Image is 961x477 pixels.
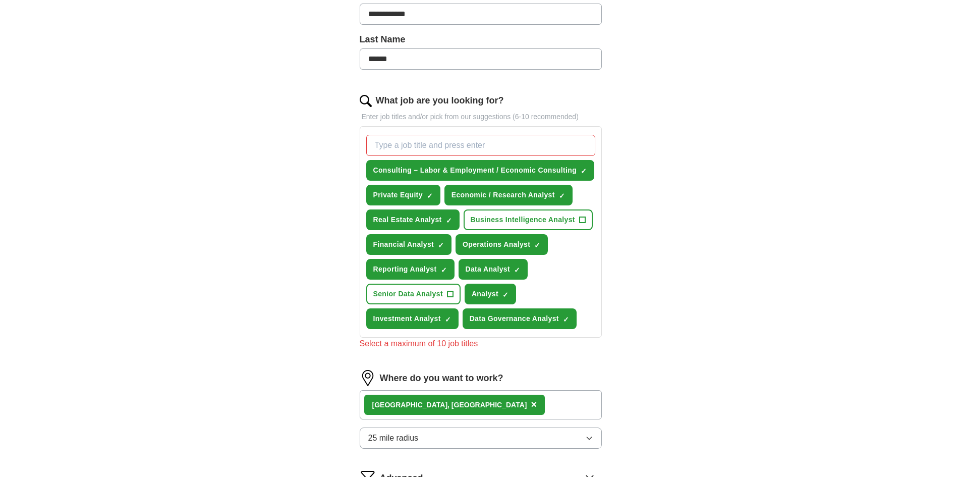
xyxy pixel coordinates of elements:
[366,234,452,255] button: Financial Analyst✓
[360,338,602,350] div: Select a maximum of 10 job titles
[471,215,575,225] span: Business Intelligence Analyst
[559,192,565,200] span: ✓
[373,190,423,200] span: Private Equity
[360,33,602,46] label: Last Name
[563,315,569,324] span: ✓
[531,399,537,410] span: ×
[531,397,537,412] button: ×
[373,264,437,275] span: Reporting Analyst
[366,135,595,156] input: Type a job title and press enter
[360,428,602,449] button: 25 mile radius
[472,289,498,299] span: Analyst
[373,239,434,250] span: Financial Analyst
[373,215,442,225] span: Real Estate Analyst
[456,234,548,255] button: Operations Analyst✓
[373,289,443,299] span: Senior Data Analyst
[438,241,444,249] span: ✓
[366,160,595,181] button: Consulting – Labor & Employment / Economic Consulting✓
[463,308,577,329] button: Data Governance Analyst✓
[360,95,372,107] img: search.png
[514,266,520,274] span: ✓
[464,209,593,230] button: Business Intelligence Analyst
[360,112,602,122] p: Enter job titles and/or pick from our suggestions (6-10 recommended)
[445,315,451,324] span: ✓
[534,241,540,249] span: ✓
[451,190,555,200] span: Economic / Research Analyst
[380,372,503,385] label: Where do you want to work?
[372,400,527,410] div: [GEOGRAPHIC_DATA], [GEOGRAPHIC_DATA]
[366,284,461,304] button: Senior Data Analyst
[366,259,455,280] button: Reporting Analyst✓
[360,370,376,386] img: location.png
[373,165,577,176] span: Consulting – Labor & Employment / Economic Consulting
[502,291,508,299] span: ✓
[459,259,528,280] button: Data Analyst✓
[366,209,460,230] button: Real Estate Analyst✓
[463,239,530,250] span: Operations Analyst
[581,167,587,175] span: ✓
[466,264,511,275] span: Data Analyst
[470,313,559,324] span: Data Governance Analyst
[368,432,419,444] span: 25 mile radius
[376,94,504,108] label: What job are you looking for?
[366,185,440,205] button: Private Equity✓
[441,266,447,274] span: ✓
[444,185,573,205] button: Economic / Research Analyst✓
[366,308,459,329] button: Investment Analyst✓
[427,192,433,200] span: ✓
[465,284,516,304] button: Analyst✓
[373,313,441,324] span: Investment Analyst
[446,217,452,225] span: ✓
